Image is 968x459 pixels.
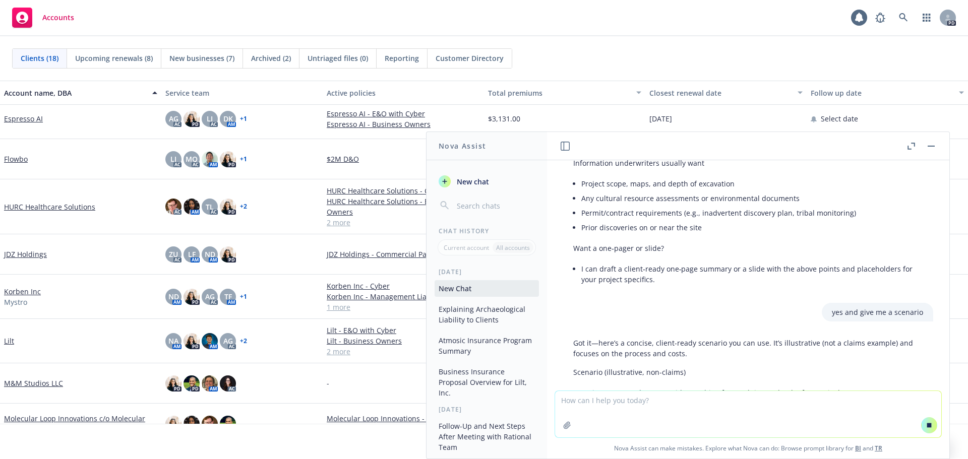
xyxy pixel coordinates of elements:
span: Customer Directory [436,53,504,63]
button: Explaining Archaeological Liability to Clients [435,301,539,328]
p: Current account [444,243,489,252]
a: Korben Inc - Management Liability [327,291,480,302]
span: Accounts [42,14,74,22]
img: photo [220,375,236,391]
span: Clients (18) [21,53,58,63]
span: LI [170,154,176,164]
div: Active policies [327,88,480,98]
a: Search [893,8,914,28]
span: AG [223,336,233,346]
a: Espresso AI - Business Owners [327,119,480,129]
p: Scenario (illustrative, non-claims) [573,367,923,377]
span: Archived (2) [251,53,291,63]
a: Report a Bug [870,8,890,28]
button: Business Insurance Proposal Overview for Lilt, Inc. [435,363,539,401]
span: TF [224,291,232,302]
a: HURC Healthcare Solutions - Business Owners [327,196,480,217]
button: Service team [161,81,323,105]
a: Molecular Loop Innovations c/o Molecular Loop Biosciences, Inc. [4,413,157,434]
span: AG [205,291,215,302]
div: [DATE] [427,405,547,414]
div: Chat History [427,227,547,235]
a: Molecular Loop Innovations - Directors and Officers [327,413,480,434]
img: photo [165,199,181,215]
span: [DATE] [649,113,672,124]
button: Follow up date [807,81,968,105]
a: Espresso AI - E&O with Cyber [327,108,480,119]
li: Project: 8-acre solar array with trenching for conduit at a depth of 36–48 inches. [581,385,923,400]
img: photo [202,375,218,391]
span: Nova Assist can make mistakes. Explore what Nova can do: Browse prompt library for and [551,438,945,458]
li: Project scope, maps, and depth of excavation [581,176,923,191]
span: AG [169,113,178,124]
img: photo [184,289,200,305]
h1: Nova Assist [439,141,486,151]
button: Closest renewal date [645,81,807,105]
div: Account name, DBA [4,88,146,98]
span: $3,131.00 [488,113,520,124]
span: Select date [821,113,858,124]
a: BI [855,444,861,452]
button: Total premiums [484,81,645,105]
a: + 2 [240,204,247,210]
a: + 1 [240,294,247,300]
span: TL [206,202,214,212]
li: Permit/contract requirements (e.g., inadvertent discovery plan, tribal monitoring) [581,206,923,220]
span: Mystro [4,297,27,307]
a: + 2 [240,338,247,344]
span: Reporting [385,53,419,63]
div: [DATE] [427,268,547,276]
a: Lilt - Business Owners [327,336,480,346]
button: New chat [435,172,539,190]
span: ND [168,291,179,302]
a: JDZ Holdings [4,249,47,259]
a: + 1 [240,116,247,122]
img: photo [202,333,218,349]
button: Atmosic Insurance Program Summary [435,332,539,359]
span: Untriaged files (0) [308,53,368,63]
a: TR [875,444,882,452]
img: photo [202,151,218,167]
img: photo [184,111,200,127]
a: Lilt - E&O with Cyber [327,325,480,336]
button: Follow-Up and Next Steps After Meeting with Rational Team [435,418,539,455]
a: 1 more [327,302,480,312]
a: Flowbo [4,154,28,164]
button: New Chat [435,280,539,297]
a: HURC Healthcare Solutions [4,202,95,212]
span: NA [168,336,178,346]
img: photo [220,246,236,263]
a: Lilt [4,336,14,346]
input: Search chats [455,199,535,213]
img: photo [220,151,236,167]
div: Total premiums [488,88,630,98]
span: New businesses (7) [169,53,234,63]
a: + 1 [240,156,247,162]
span: LI [207,113,213,124]
p: Want a one‑pager or slide? [573,243,923,253]
a: HURC Healthcare Solutions - Cyber [327,185,480,196]
p: yes and give me a scenario [832,307,923,317]
img: photo [184,375,200,391]
li: Prior discoveries on or near the site [581,220,923,235]
a: 2 more [327,217,480,228]
a: JDZ Holdings - Commercial Package [327,249,480,259]
span: Upcoming renewals (8) [75,53,153,63]
img: photo [165,375,181,391]
li: I can draft a client‑ready one‑page summary or a slide with the above points and placeholders for... [581,261,923,287]
a: Switch app [917,8,937,28]
img: photo [202,416,218,432]
img: photo [165,416,181,432]
a: $2M D&O [327,154,480,164]
div: Follow up date [811,88,953,98]
img: photo [184,333,200,349]
a: Espresso AI [4,113,43,124]
button: Active policies [323,81,484,105]
div: Closest renewal date [649,88,792,98]
span: LF [188,249,196,259]
span: ZU [169,249,178,259]
img: photo [220,416,236,432]
span: MQ [186,154,198,164]
span: DK [223,113,233,124]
